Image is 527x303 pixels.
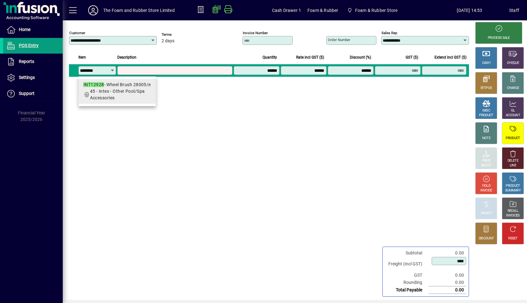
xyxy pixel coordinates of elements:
[506,136,520,141] div: PRODUCT
[488,36,510,40] div: PROCESS SALE
[296,54,324,61] span: Rate incl GST ($)
[481,163,492,168] div: SELECT
[3,22,63,38] a: Home
[505,188,521,193] div: SUMMARY
[355,5,397,15] span: Foam & Rubber Store
[307,5,338,15] span: Foam & Rubber
[19,91,35,96] span: Support
[385,257,429,272] td: Freight (Incl GST)
[117,54,136,61] span: Description
[482,136,490,141] div: NOTE
[350,54,371,61] span: Discount (%)
[272,5,301,15] span: Cash Drawer 1
[19,27,30,32] span: Home
[429,272,466,279] td: 0.00
[507,86,519,91] div: CHARGE
[83,82,104,87] em: INT12928
[243,31,268,35] mat-label: Invoice number
[3,54,63,70] a: Reports
[263,54,277,61] span: Quantity
[482,61,490,65] div: CASH
[429,279,466,286] td: 0.00
[508,236,518,241] div: RESET
[328,38,350,42] mat-label: Order number
[381,31,397,35] mat-label: Sales rep
[406,54,418,61] span: GST ($)
[429,286,466,294] td: 0.00
[480,188,492,193] div: INVOICE
[509,5,519,15] div: Staff
[385,279,429,286] td: Rounding
[506,113,520,118] div: ACCOUNT
[3,86,63,102] a: Support
[434,54,466,61] span: Extend incl GST ($)
[510,163,516,168] div: LINE
[508,209,519,213] div: RECALL
[430,5,509,15] span: [DATE] 14:53
[103,5,175,15] div: The Foam and Rubber Store Limited
[19,43,39,48] span: POS Entry
[78,79,156,104] mat-option: INT12928 - Wheel Brush 28005/e
[19,59,34,64] span: Reports
[482,108,490,113] div: MISC
[385,286,429,294] td: Total Payable
[479,113,493,118] div: PRODUCT
[385,272,429,279] td: GST
[429,249,466,257] td: 0.00
[385,249,429,257] td: Subtotal
[83,81,151,88] div: - Wheel Brush 28005/e
[508,159,518,163] div: DELETE
[479,236,494,241] div: DISCOUNT
[83,5,103,16] button: Profile
[3,70,63,86] a: Settings
[482,184,490,188] div: HOLD
[162,33,199,37] span: Terms
[481,211,492,216] div: PROFIT
[482,159,491,163] div: PRICE
[90,89,145,100] span: 45 - Intex - Other Pool/Spa Accessories
[506,213,519,218] div: INVOICES
[511,108,515,113] div: GL
[506,184,520,188] div: PRODUCT
[78,54,86,61] span: Item
[481,86,492,91] div: EFTPOS
[344,5,400,16] span: Foam & Rubber Store
[507,61,519,65] div: CHEQUE
[19,75,35,80] span: Settings
[162,39,174,44] span: 2 days
[69,31,85,35] mat-label: Customer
